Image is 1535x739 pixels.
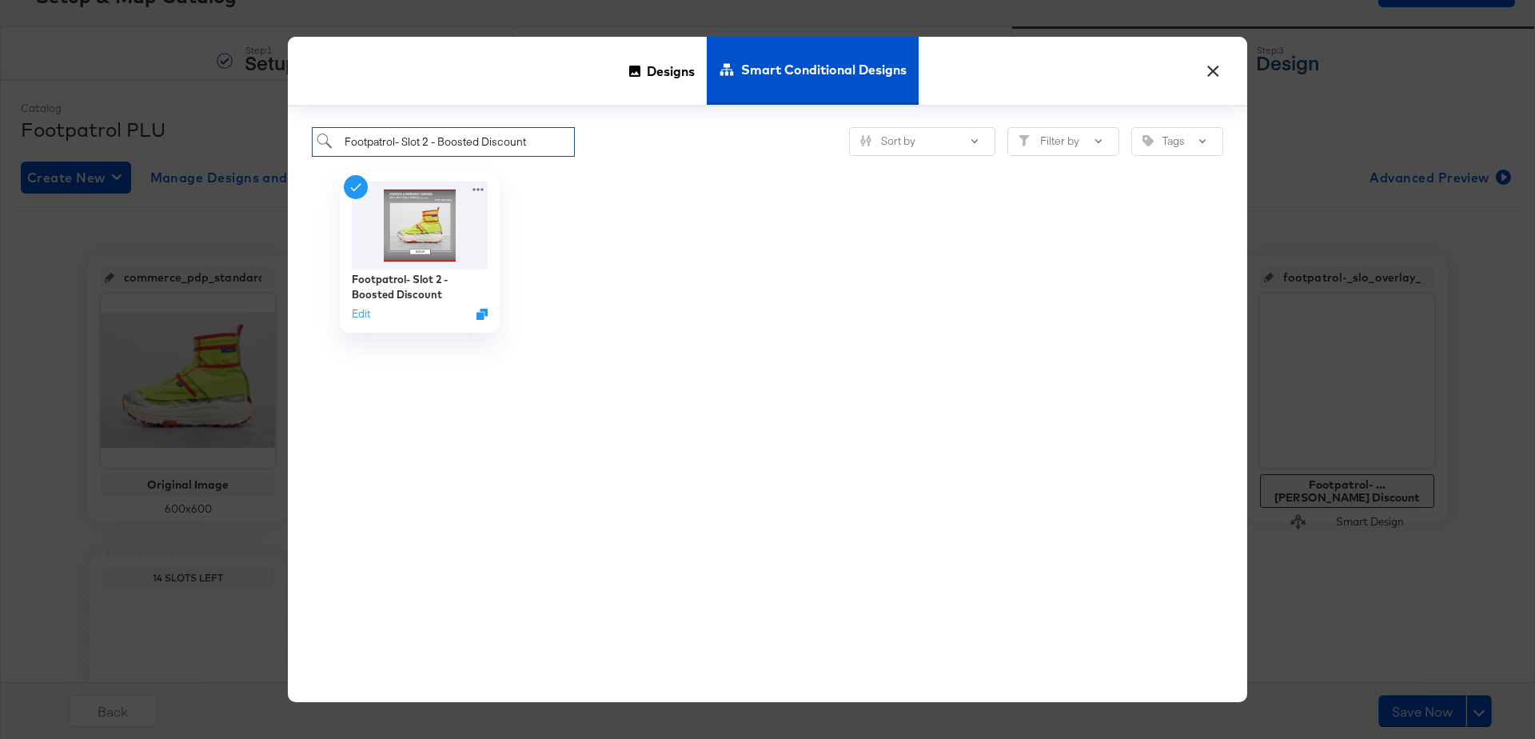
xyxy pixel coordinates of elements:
[741,34,907,105] span: Smart Conditional Designs
[352,306,370,322] button: Edit
[352,272,488,302] div: Footpatrol- Slot 2 - Boosted Discount
[1142,135,1154,146] svg: Tag
[647,36,695,106] span: Designs
[1019,135,1030,146] svg: Filter
[860,135,871,146] svg: Sliders
[476,308,488,319] svg: Duplicate
[1131,127,1223,156] button: TagTags
[1198,53,1227,82] button: ×
[312,127,575,157] input: Search for a design
[340,173,500,333] div: Footpatrol- Slot 2 - Boosted DiscountEditDuplicate
[1007,127,1119,156] button: FilterFilter by
[849,127,995,156] button: SlidersSort by
[352,182,488,270] img: l1sH2lXa4bIq5SZls5hHBA.jpg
